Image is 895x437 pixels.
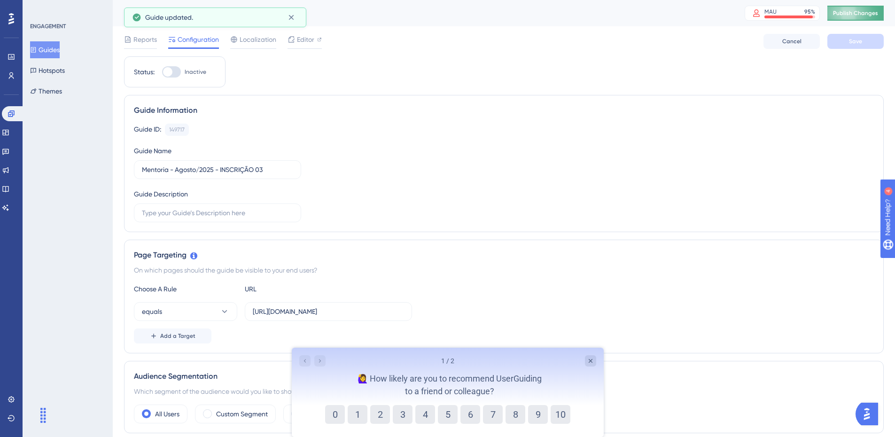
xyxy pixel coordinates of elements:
[216,408,268,420] label: Custom Segment
[804,8,815,16] div: 95 %
[160,332,195,340] span: Add a Target
[240,34,276,45] span: Localization
[782,38,802,45] span: Cancel
[827,34,884,49] button: Save
[134,250,874,261] div: Page Targeting
[142,306,162,317] span: equals
[827,6,884,21] button: Publish Changes
[763,34,820,49] button: Cancel
[22,2,59,14] span: Need Help?
[833,9,878,17] span: Publish Changes
[297,34,314,45] span: Editor
[134,386,874,397] div: Which segment of the audience would you like to show this guide to?
[134,328,211,343] button: Add a Target
[134,283,237,295] div: Choose A Rule
[292,348,604,437] iframe: UserGuiding Survey
[134,145,171,156] div: Guide Name
[764,8,777,16] div: MAU
[185,68,206,76] span: Inactive
[849,38,862,45] span: Save
[133,34,157,45] span: Reports
[134,188,188,200] div: Guide Description
[142,164,293,175] input: Type your Guide’s Name here
[245,283,348,295] div: URL
[134,302,237,321] button: equals
[30,62,65,79] button: Hotspots
[856,400,884,428] iframe: UserGuiding AI Assistant Launcher
[145,12,193,23] span: Guide updated.
[134,371,874,382] div: Audience Segmentation
[134,124,161,136] div: Guide ID:
[65,5,68,12] div: 4
[169,126,185,133] div: 149717
[30,41,60,58] button: Guides
[178,34,219,45] span: Configuration
[134,66,155,78] div: Status:
[124,7,721,20] div: Mentoria - Agosto/2025 - INSCRIÇÃO 03
[30,83,62,100] button: Themes
[155,408,179,420] label: All Users
[30,23,66,30] div: ENGAGEMENT
[134,265,874,276] div: On which pages should the guide be visible to your end users?
[36,401,51,429] div: Arrastar
[142,208,293,218] input: Type your Guide’s Description here
[134,105,874,116] div: Guide Information
[253,306,404,317] input: yourwebsite.com/path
